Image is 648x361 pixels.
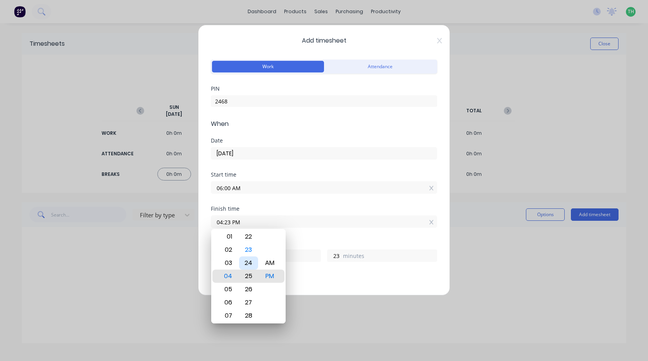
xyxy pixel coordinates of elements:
div: 27 [239,296,258,309]
div: Hour [217,229,238,323]
div: 03 [218,256,237,270]
div: 04 [218,270,237,283]
div: Finish time [211,206,437,211]
div: 25 [239,270,258,283]
div: 23 [239,243,258,256]
div: 01 [218,230,237,243]
div: AM [260,256,279,270]
span: When [211,119,437,129]
div: 22 [239,230,258,243]
input: Enter PIN [211,95,437,107]
div: 26 [239,283,258,296]
div: Add breaks [214,287,434,297]
div: 06 [218,296,237,309]
label: minutes [343,252,437,261]
div: 28 [239,309,258,322]
div: 02 [218,243,237,256]
div: Start time [211,172,437,177]
div: Minute [238,229,259,323]
div: 24 [239,256,258,270]
div: Breaks [211,274,437,280]
div: Date [211,138,437,143]
div: PIN [211,86,437,91]
span: Add timesheet [211,36,437,45]
div: Hours worked [211,240,437,246]
button: Attendance [324,61,436,72]
div: 05 [218,283,237,296]
div: 07 [218,309,237,322]
div: PM [260,270,279,283]
button: Work [212,61,324,72]
input: 0 [327,250,341,261]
